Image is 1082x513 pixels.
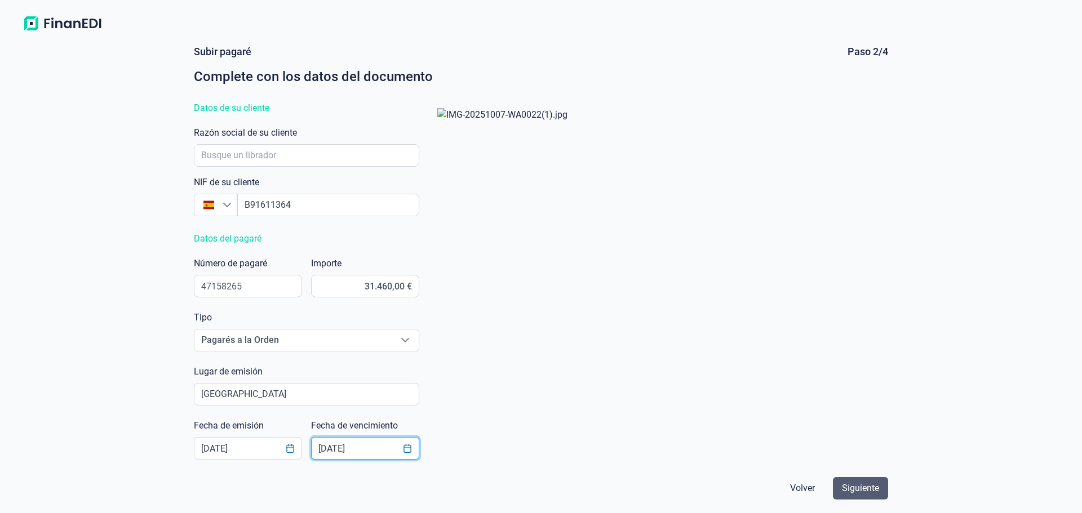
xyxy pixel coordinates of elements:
[311,419,398,432] label: Fecha de vencimiento
[311,437,419,460] input: 27/12/2030
[437,108,879,122] img: IMG-20251007-WA0022(1).jpg
[194,329,392,351] span: Pagarés a la Orden
[194,176,259,189] label: NIF de su cliente
[280,438,301,458] button: Choose Date
[194,383,419,405] input: Busque una población
[237,194,419,216] input: Busque un NIF
[833,477,888,499] button: Siguiente
[848,45,888,59] div: Paso 2/4
[790,481,815,495] span: Volver
[781,477,824,499] button: Volver
[18,14,107,34] img: Logo de aplicación
[194,311,212,324] label: Tipo
[842,481,879,495] span: Siguiente
[392,329,419,351] div: Seleccione una opción
[194,126,297,140] label: Razón social de su cliente
[194,68,888,86] div: Complete con los datos del documento
[194,45,251,59] div: Subir pagaré
[194,99,419,117] div: Datos de su cliente
[194,230,419,248] div: Datos del pagaré
[397,438,418,458] button: Choose Date
[223,194,237,216] div: Busque un NIF
[194,257,267,270] label: Número de pagaré
[311,275,419,297] input: 0,00€
[194,275,302,297] input: 97206102
[203,199,214,210] img: ES
[311,257,342,270] label: Importe
[194,144,419,167] input: Busque un librador
[194,365,263,378] label: Lugar de emisión
[194,419,264,432] label: Fecha de emisión
[194,437,302,460] input: 24/12/2024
